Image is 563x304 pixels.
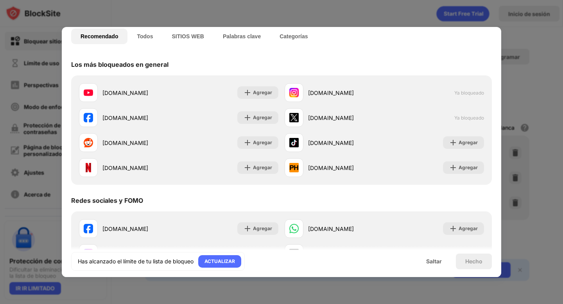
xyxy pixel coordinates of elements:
font: Has alcanzado el límite de tu lista de bloqueo [78,258,194,265]
font: Palabras clave [223,33,261,39]
button: Categorías [270,29,317,44]
font: Agregar [459,139,478,145]
font: Ya bloqueado [454,90,484,96]
font: Agregar [459,165,478,170]
font: Redes sociales y FOMO [71,197,143,204]
img: favicons [84,138,93,147]
font: Agregar [459,225,478,231]
font: Saltar [426,258,442,265]
img: favicons [84,224,93,233]
button: Todos [127,29,162,44]
font: Ya bloqueado [454,115,484,121]
font: Recomendado [81,33,118,39]
img: favicons [84,88,93,97]
font: Los más bloqueados en general [71,61,169,68]
img: favicons [84,163,93,172]
font: [DOMAIN_NAME] [308,139,354,146]
font: SITIOS WEB [172,33,204,39]
font: [DOMAIN_NAME] [102,139,148,146]
img: favicons [289,163,299,172]
font: [DOMAIN_NAME] [308,114,354,121]
font: Categorías [280,33,308,39]
font: [DOMAIN_NAME] [308,225,354,232]
img: favicons [84,113,93,122]
img: favicons [289,88,299,97]
img: favicons [289,224,299,233]
font: Agregar [253,165,272,170]
font: [DOMAIN_NAME] [102,225,148,232]
font: Agregar [253,225,272,231]
img: favicons [289,113,299,122]
font: Hecho [465,258,482,265]
img: favicons [289,138,299,147]
font: Todos [137,33,153,39]
font: [DOMAIN_NAME] [308,89,354,96]
font: ACTUALIZAR [204,258,235,264]
button: SITIOS WEB [162,29,213,44]
font: Agregar [253,139,272,145]
font: [DOMAIN_NAME] [102,165,148,171]
font: Agregar [253,89,272,95]
font: [DOMAIN_NAME] [102,114,148,121]
font: Agregar [253,114,272,120]
font: [DOMAIN_NAME] [102,89,148,96]
font: [DOMAIN_NAME] [308,165,354,171]
button: Palabras clave [213,29,270,44]
button: Recomendado [71,29,127,44]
